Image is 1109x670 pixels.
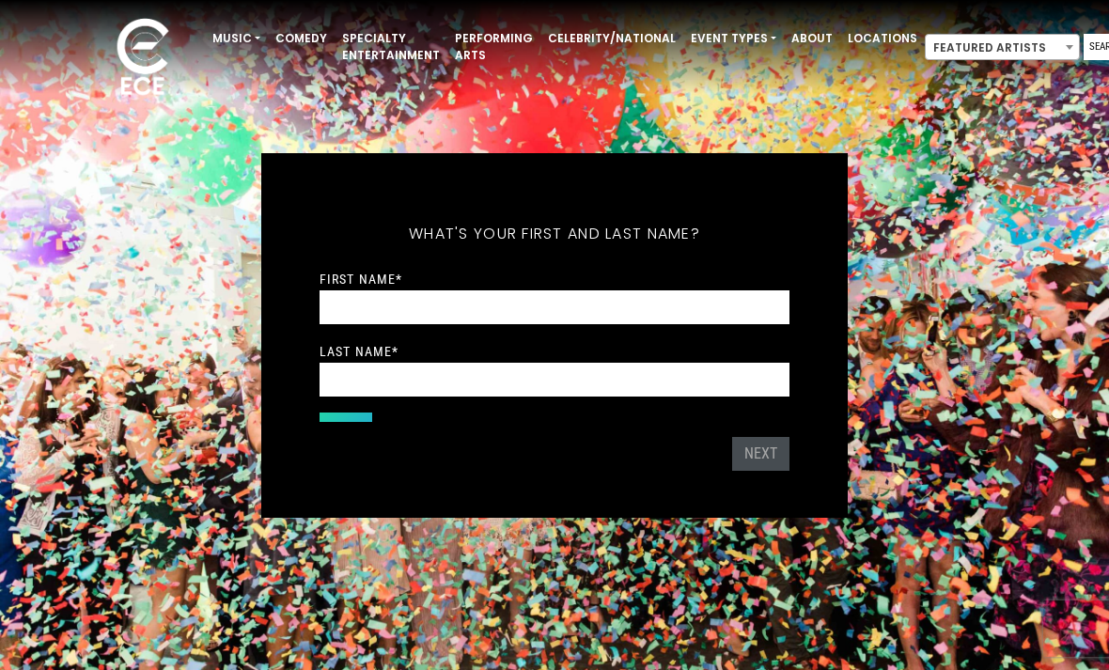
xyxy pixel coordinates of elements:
[540,23,683,55] a: Celebrity/National
[320,200,789,268] h5: What's your first and last name?
[925,34,1080,60] span: Featured Artists
[840,23,925,55] a: Locations
[320,343,398,360] label: Last Name
[335,23,447,71] a: Specialty Entertainment
[96,13,190,104] img: ece_new_logo_whitev2-1.png
[926,35,1079,61] span: Featured Artists
[268,23,335,55] a: Comedy
[205,23,268,55] a: Music
[683,23,784,55] a: Event Types
[320,271,402,288] label: First Name
[784,23,840,55] a: About
[447,23,540,71] a: Performing Arts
